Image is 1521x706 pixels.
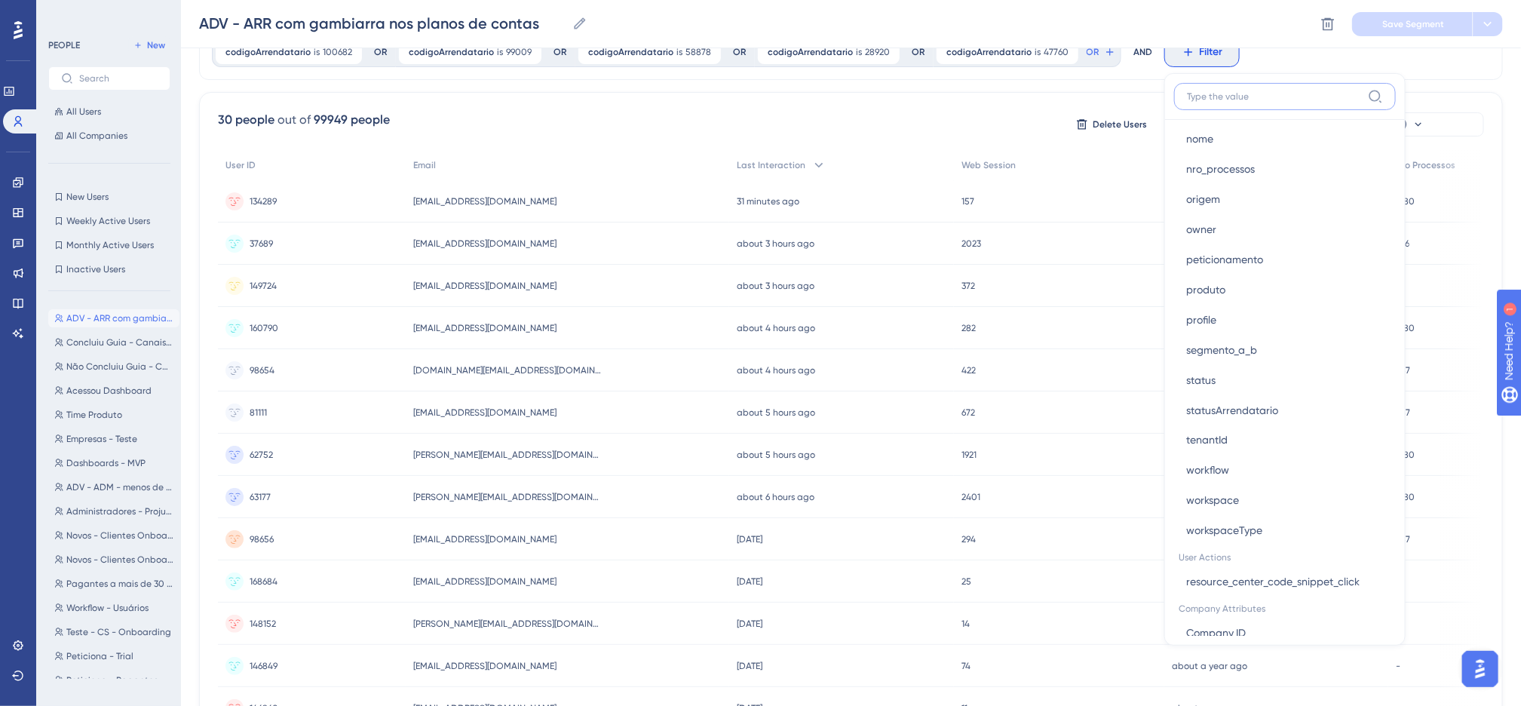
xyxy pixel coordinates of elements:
button: status [1174,365,1396,395]
span: 14 [961,618,970,630]
span: 81111 [250,407,267,419]
button: Workflow - Usuários [48,599,179,617]
button: Dashboards - MVP [48,454,179,472]
div: OR [912,46,925,58]
button: Peticiona - Trial [48,647,179,665]
button: Teste - CS - Onboarding [48,623,179,641]
span: Time Produto [66,409,122,421]
button: Não Concluiu Guia - Canais de Integração [48,358,179,376]
span: 98654 [250,364,274,376]
span: Peticiona - Pagantes [66,674,158,686]
span: segmento_a_b [1186,341,1257,359]
span: Acessou Dashboard [66,385,152,397]
span: ADV - ADM - menos de 20 Procs [66,481,173,493]
div: OR [554,46,566,58]
button: Monthly Active Users [48,236,170,254]
span: ADV - ARR com gambiarra nos planos de contas [66,312,173,324]
span: Inactive Users [66,263,125,275]
span: [EMAIL_ADDRESS][DOMAIN_NAME] [413,660,557,672]
button: Pagantes a mais de 30 dias (MKT) [48,575,179,593]
button: produto [1174,275,1396,305]
span: 98656 [250,533,274,545]
span: statusArrendatario [1186,401,1278,419]
button: Empresas - Teste [48,430,179,448]
button: Novos - Clientes Onboarding admin [48,551,179,569]
button: Filter [1164,37,1240,67]
div: 1 [105,8,109,20]
button: profile [1174,305,1396,335]
div: AND [1133,37,1152,67]
button: Concluiu Guia - Canais de Integração [48,333,179,351]
div: 99949 people [314,111,390,129]
span: 2401 [961,491,980,503]
span: is [314,46,320,58]
span: Web Session [961,159,1016,171]
span: All Users [66,106,101,118]
span: [EMAIL_ADDRESS][DOMAIN_NAME] [413,238,557,250]
span: All Companies [66,130,127,142]
button: Delete Users [1074,112,1149,137]
time: [DATE] [737,534,762,545]
span: 2023 [961,238,981,250]
button: segmento_a_b [1174,335,1396,365]
span: is [856,46,862,58]
span: 99009 [506,46,532,58]
span: 134289 [250,195,277,207]
button: OR [1084,40,1118,64]
button: Peticiona - Pagantes [48,671,179,689]
span: 157 [961,195,974,207]
span: codigoArrendatario [225,46,311,58]
button: Administradores - Projuris ADV [48,502,179,520]
span: - [1396,660,1400,672]
button: Acessou Dashboard [48,382,179,400]
span: User Actions [1174,546,1396,567]
span: [PERSON_NAME][EMAIL_ADDRESS][DOMAIN_NAME] [413,618,602,630]
button: Company ID [1174,619,1396,649]
span: Company Attributes [1174,597,1396,619]
span: Save Segment [1382,18,1444,30]
span: 422 [961,364,976,376]
span: 28920 [865,46,890,58]
button: peticionamento [1174,244,1396,275]
span: 100682 [323,46,352,58]
span: workspaceType [1186,522,1262,540]
span: Need Help? [35,4,94,22]
time: 31 minutes ago [737,196,799,207]
span: OR [1087,46,1099,58]
span: status [1186,371,1216,389]
span: 63177 [250,491,271,503]
span: 58878 [685,46,711,58]
span: nome [1186,130,1213,148]
span: workflow [1186,462,1229,480]
span: 168684 [250,576,278,588]
span: produto [1186,281,1225,299]
div: out of [278,111,311,129]
time: about 6 hours ago [737,492,814,502]
input: Type the value [1187,91,1362,103]
time: [DATE] [737,576,762,587]
span: 146849 [250,660,278,672]
span: Dashboards - MVP [66,457,146,469]
span: Peticiona - Trial [66,650,133,662]
span: [EMAIL_ADDRESS][DOMAIN_NAME] [413,280,557,292]
span: 282 [961,322,976,334]
span: Delete Users [1093,118,1147,130]
input: Segment Name [199,13,566,34]
button: nro_processos [1174,154,1396,184]
div: OR [374,46,387,58]
button: resource_center_code_snippet_click [1174,567,1396,597]
time: about 4 hours ago [737,365,815,376]
span: is [1035,46,1041,58]
button: Save Segment [1352,12,1473,36]
button: owner [1174,214,1396,244]
button: origem [1174,184,1396,214]
div: OR [733,46,746,58]
span: Company ID [1186,625,1246,643]
button: Novos - Clientes Onboarding usuários [48,526,179,545]
span: Empresas - Teste [66,433,137,445]
span: is [497,46,503,58]
span: profile [1186,311,1216,329]
span: [EMAIL_ADDRESS][DOMAIN_NAME] [413,533,557,545]
span: Pagantes a mais de 30 dias (MKT) [66,578,173,590]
